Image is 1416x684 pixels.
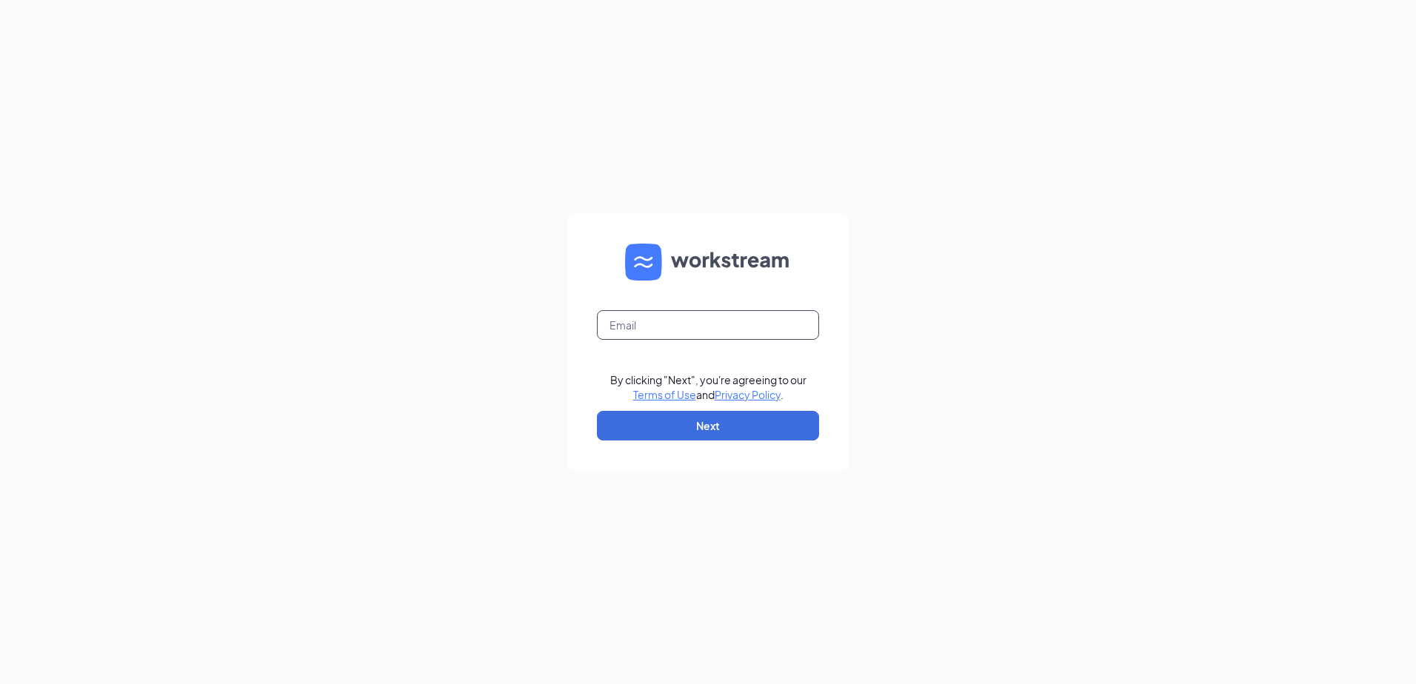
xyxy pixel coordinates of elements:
[597,411,819,440] button: Next
[625,244,791,281] img: WS logo and Workstream text
[633,388,696,401] a: Terms of Use
[715,388,781,401] a: Privacy Policy
[597,310,819,340] input: Email
[610,372,806,402] div: By clicking "Next", you're agreeing to our and .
